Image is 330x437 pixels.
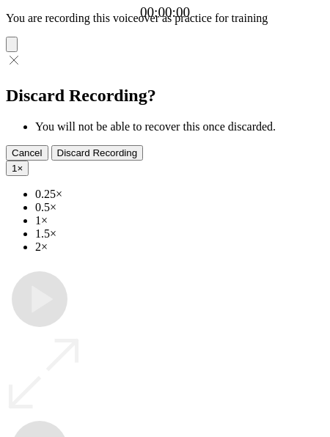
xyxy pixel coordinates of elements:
li: 1.5× [35,227,324,240]
h2: Discard Recording? [6,86,324,106]
li: 2× [35,240,324,254]
p: You are recording this voiceover as practice for training [6,12,324,25]
li: You will not be able to recover this once discarded. [35,120,324,133]
button: Cancel [6,145,48,161]
button: 1× [6,161,29,176]
li: 0.25× [35,188,324,201]
a: 00:00:00 [140,4,190,21]
span: 1 [12,163,17,174]
button: Discard Recording [51,145,144,161]
li: 1× [35,214,324,227]
li: 0.5× [35,201,324,214]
